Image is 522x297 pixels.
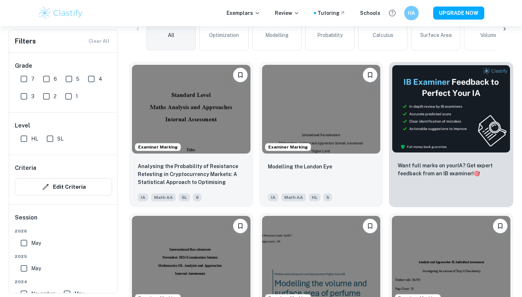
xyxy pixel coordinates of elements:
[433,7,484,20] button: UPGRADE NOW
[193,193,202,201] span: 6
[373,31,393,39] span: Calculus
[363,219,377,233] button: Bookmark
[54,92,57,100] span: 2
[31,75,34,83] span: 7
[151,193,176,201] span: Math AA
[54,75,57,83] span: 6
[138,193,148,201] span: IA
[179,193,190,201] span: SL
[233,219,248,233] button: Bookmark
[265,144,311,150] span: Examiner Marking
[15,36,36,46] h6: Filters
[132,65,250,154] img: Math AA IA example thumbnail: Analysing the Probability of Resistance
[129,62,253,207] a: Examiner MarkingBookmarkAnalysing the Probability of Resistance Retesting in Cryptocurrency Marke...
[38,6,84,20] img: Clastify logo
[323,193,332,201] span: 5
[15,164,36,172] h6: Criteria
[259,62,384,207] a: Examiner MarkingBookmarkModelling the London EyeIAMath AAHL5
[265,31,289,39] span: Modelling
[474,171,480,176] span: 🎯
[15,62,112,70] h6: Grade
[227,9,260,17] p: Exemplars
[15,228,112,234] span: 2026
[31,264,41,272] span: May
[407,9,416,17] h6: HA
[99,75,102,83] span: 4
[275,9,299,17] p: Review
[31,92,34,100] span: 3
[15,279,112,285] span: 2024
[392,65,510,153] img: Thumbnail
[317,31,343,39] span: Probability
[268,193,278,201] span: IA
[15,213,112,228] h6: Session
[168,31,174,39] span: All
[57,135,63,143] span: SL
[76,92,78,100] span: 1
[15,178,112,196] button: Edit Criteria
[398,162,505,177] p: Want full marks on your IA ? Get expert feedback from an IB examiner!
[281,193,306,201] span: Math AA
[209,31,239,39] span: Optimization
[360,9,380,17] a: Schools
[480,31,497,39] span: Volume
[318,9,345,17] a: Tutoring
[76,75,79,83] span: 5
[404,6,419,20] button: HA
[386,7,398,19] button: Help and Feedback
[389,62,513,207] a: ThumbnailWant full marks on yourIA? Get expert feedback from an IB examiner!
[262,65,381,154] img: Math AA IA example thumbnail: Modelling the London Eye
[31,135,38,143] span: HL
[268,163,332,171] p: Modelling the London Eye
[420,31,452,39] span: Surface Area
[233,68,248,82] button: Bookmark
[309,193,320,201] span: HL
[135,144,181,150] span: Examiner Marking
[15,121,112,130] h6: Level
[363,68,377,82] button: Bookmark
[31,239,41,247] span: May
[493,219,507,233] button: Bookmark
[138,162,245,187] p: Analysing the Probability of Resistance Retesting in Cryptocurrency Markets: A Statistical Approa...
[15,253,112,260] span: 2025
